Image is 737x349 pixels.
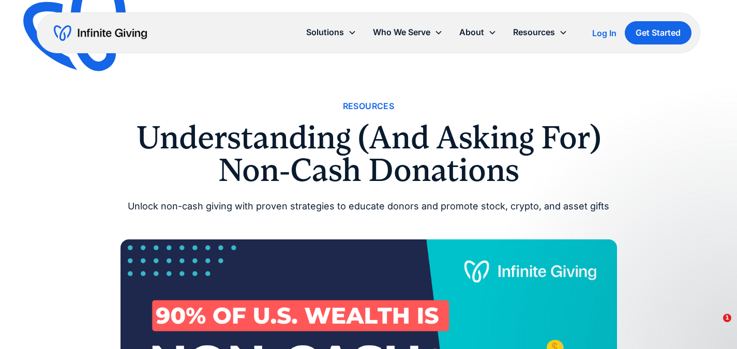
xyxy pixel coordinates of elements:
span: 1 [723,314,731,322]
div: Who We Serve [373,25,430,39]
iframe: Intercom live chat [702,314,727,339]
div: About [459,25,484,39]
div: About [451,21,505,43]
div: Resources [513,25,555,39]
a: Resources [343,99,395,113]
div: Who We Serve [365,21,451,43]
a: home [54,25,147,41]
div: Solutions [298,21,365,43]
div: Unlock non-cash giving with proven strategies to educate donors and promote stock, crypto, and as... [121,199,617,215]
div: Solutions [306,25,344,39]
div: Log In [592,29,616,37]
a: Get Started [625,21,691,44]
a: Log In [592,27,616,39]
h1: Understanding (And Asking For) Non-Cash Donations [121,122,617,186]
div: Resources [505,21,576,43]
